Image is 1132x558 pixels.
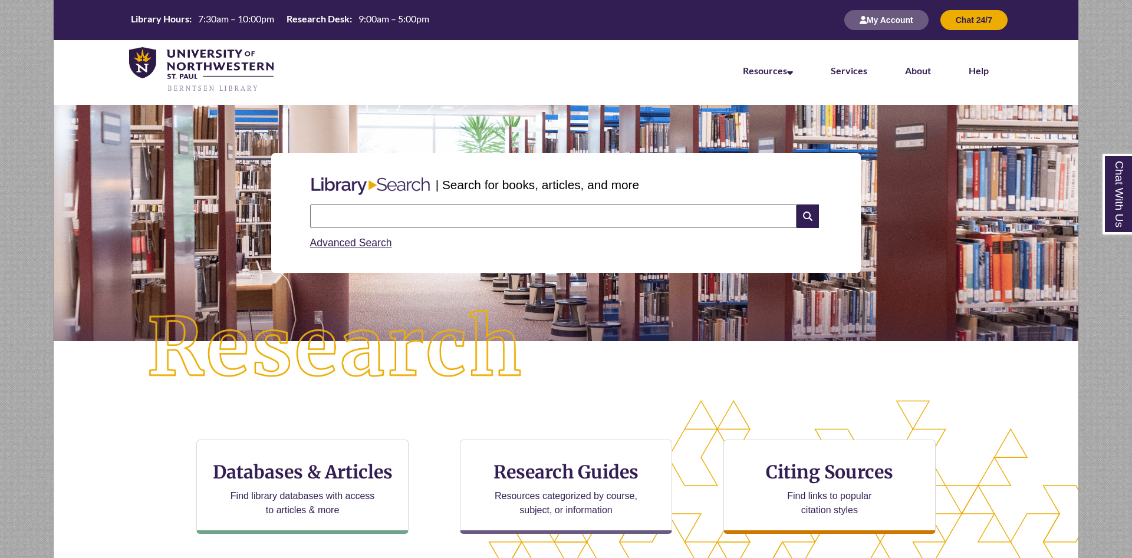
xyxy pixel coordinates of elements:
span: 7:30am – 10:00pm [198,13,274,24]
img: Libary Search [305,173,436,200]
img: Research [105,268,566,428]
p: Find library databases with access to articles & more [226,489,380,517]
p: Find links to popular citation styles [772,489,887,517]
table: Hours Today [126,12,434,27]
a: Research Guides Resources categorized by course, subject, or information [460,440,672,534]
a: My Account [844,15,929,25]
span: 9:00am – 5:00pm [358,13,429,24]
th: Library Hours: [126,12,193,25]
i: Search [797,204,819,228]
button: My Account [844,10,929,30]
img: UNWSP Library Logo [129,47,274,93]
a: Databases & Articles Find library databases with access to articles & more [196,440,409,534]
a: Services [831,65,867,76]
h3: Research Guides [470,461,662,483]
a: Advanced Search [310,237,392,249]
button: Chat 24/7 [940,10,1008,30]
p: Resources categorized by course, subject, or information [489,489,643,517]
a: Chat 24/7 [940,15,1008,25]
a: About [905,65,931,76]
a: Citing Sources Find links to popular citation styles [723,440,936,534]
a: Help [969,65,989,76]
a: Resources [743,65,793,76]
h3: Citing Sources [758,461,901,483]
a: Hours Today [126,12,434,28]
p: | Search for books, articles, and more [436,176,639,194]
h3: Databases & Articles [206,461,399,483]
th: Research Desk: [282,12,354,25]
